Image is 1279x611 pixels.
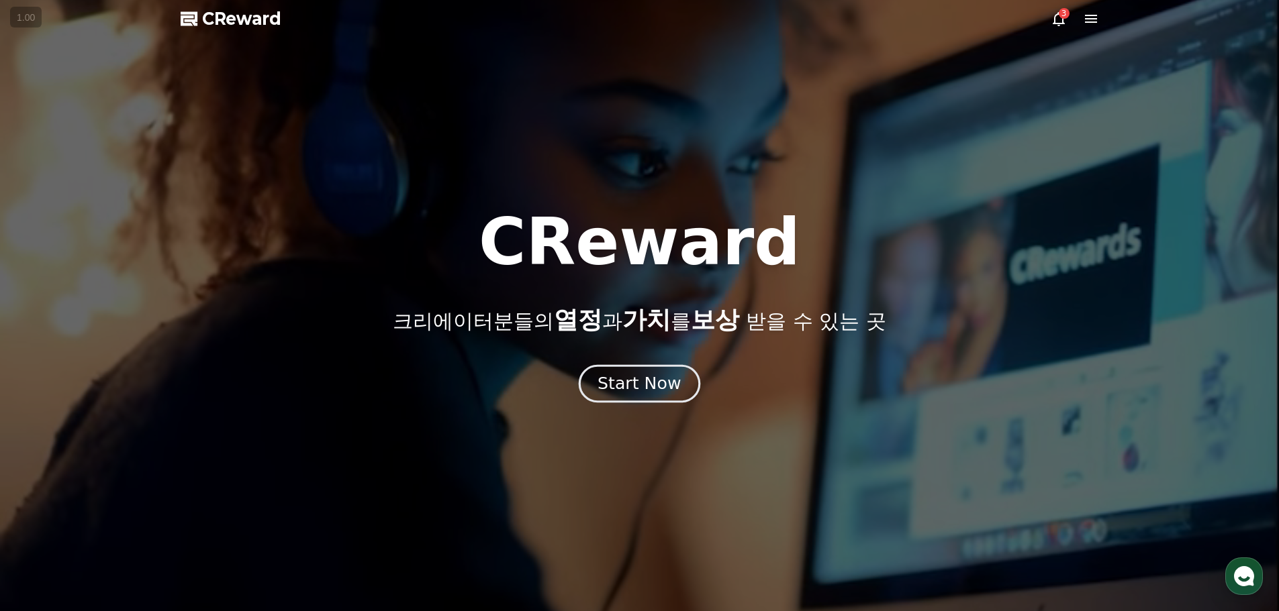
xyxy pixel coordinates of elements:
div: Start Now [598,372,681,395]
h1: CReward [479,210,800,274]
span: CReward [202,8,281,30]
a: 3 [1051,11,1067,27]
a: 홈 [4,425,89,459]
div: 3 [1059,8,1070,19]
a: Start Now [581,379,698,392]
span: 열정 [554,306,602,333]
span: 가치 [622,306,671,333]
span: 홈 [42,445,50,456]
a: 설정 [173,425,258,459]
p: 크리에이터분들의 과 를 받을 수 있는 곳 [393,307,886,333]
button: Start Now [579,364,700,402]
span: 설정 [207,445,224,456]
a: CReward [181,8,281,30]
a: 대화 [89,425,173,459]
span: 대화 [123,446,139,457]
span: 보상 [691,306,739,333]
